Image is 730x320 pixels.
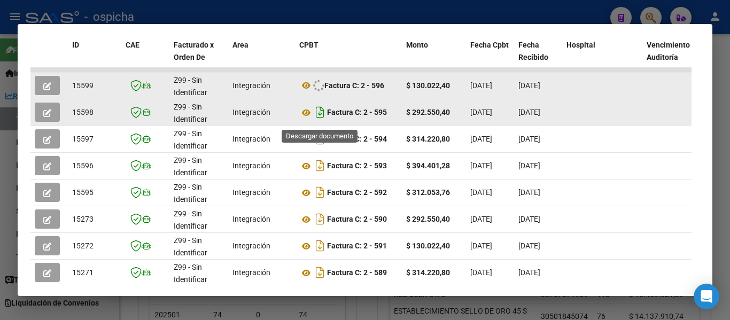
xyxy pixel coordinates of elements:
[232,241,270,250] span: Integración
[406,108,450,116] strong: $ 292.550,40
[327,242,387,251] strong: Factura C: 2 - 591
[174,183,207,204] span: Z99 - Sin Identificar
[402,34,466,81] datatable-header-cell: Monto
[72,108,94,116] span: 15598
[174,156,207,177] span: Z99 - Sin Identificar
[72,81,94,90] span: 15599
[470,188,492,197] span: [DATE]
[406,241,450,250] strong: $ 130.022,40
[327,108,387,117] strong: Factura C: 2 - 595
[72,135,94,143] span: 15597
[72,41,79,49] span: ID
[406,41,428,49] span: Monto
[470,81,492,90] span: [DATE]
[694,284,719,309] div: Open Intercom Messenger
[232,161,270,170] span: Integración
[514,34,562,81] datatable-header-cell: Fecha Recibido
[313,104,327,121] i: Descargar documento
[327,189,387,197] strong: Factura C: 2 - 592
[232,215,270,223] span: Integración
[174,103,207,123] span: Z99 - Sin Identificar
[72,188,94,197] span: 15595
[232,81,270,90] span: Integración
[562,34,642,81] datatable-header-cell: Hospital
[72,268,94,277] span: 15271
[518,241,540,250] span: [DATE]
[470,161,492,170] span: [DATE]
[232,135,270,143] span: Integración
[327,162,387,170] strong: Factura C: 2 - 593
[313,210,327,228] i: Descargar documento
[470,268,492,277] span: [DATE]
[232,268,270,277] span: Integración
[228,34,295,81] datatable-header-cell: Area
[470,41,509,49] span: Fecha Cpbt
[174,41,214,61] span: Facturado x Orden De
[406,215,450,223] strong: $ 292.550,40
[406,81,450,90] strong: $ 130.022,40
[169,34,228,81] datatable-header-cell: Facturado x Orden De
[313,264,327,281] i: Descargar documento
[647,41,690,61] span: Vencimiento Auditoría
[174,263,207,284] span: Z99 - Sin Identificar
[313,130,327,147] i: Descargar documento
[518,81,540,90] span: [DATE]
[406,135,450,143] strong: $ 314.220,80
[518,108,540,116] span: [DATE]
[232,41,248,49] span: Area
[406,161,450,170] strong: $ 394.401,28
[406,188,450,197] strong: $ 312.053,76
[313,237,327,254] i: Descargar documento
[518,161,540,170] span: [DATE]
[327,269,387,277] strong: Factura C: 2 - 589
[518,135,540,143] span: [DATE]
[174,76,207,97] span: Z99 - Sin Identificar
[327,135,387,144] strong: Factura C: 2 - 594
[174,129,207,150] span: Z99 - Sin Identificar
[121,34,169,81] datatable-header-cell: CAE
[470,241,492,250] span: [DATE]
[295,34,402,81] datatable-header-cell: CPBT
[327,215,387,224] strong: Factura C: 2 - 590
[470,215,492,223] span: [DATE]
[518,215,540,223] span: [DATE]
[324,81,384,90] strong: Factura C: 2 - 596
[406,268,450,277] strong: $ 314.220,80
[642,34,690,81] datatable-header-cell: Vencimiento Auditoría
[299,41,319,49] span: CPBT
[232,188,270,197] span: Integración
[313,184,327,201] i: Descargar documento
[232,108,270,116] span: Integración
[518,41,548,61] span: Fecha Recibido
[174,236,207,257] span: Z99 - Sin Identificar
[566,41,595,49] span: Hospital
[72,241,94,250] span: 15272
[174,209,207,230] span: Z99 - Sin Identificar
[470,108,492,116] span: [DATE]
[470,135,492,143] span: [DATE]
[126,41,139,49] span: CAE
[313,157,327,174] i: Descargar documento
[466,34,514,81] datatable-header-cell: Fecha Cpbt
[72,215,94,223] span: 15273
[68,34,121,81] datatable-header-cell: ID
[518,188,540,197] span: [DATE]
[518,268,540,277] span: [DATE]
[72,161,94,170] span: 15596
